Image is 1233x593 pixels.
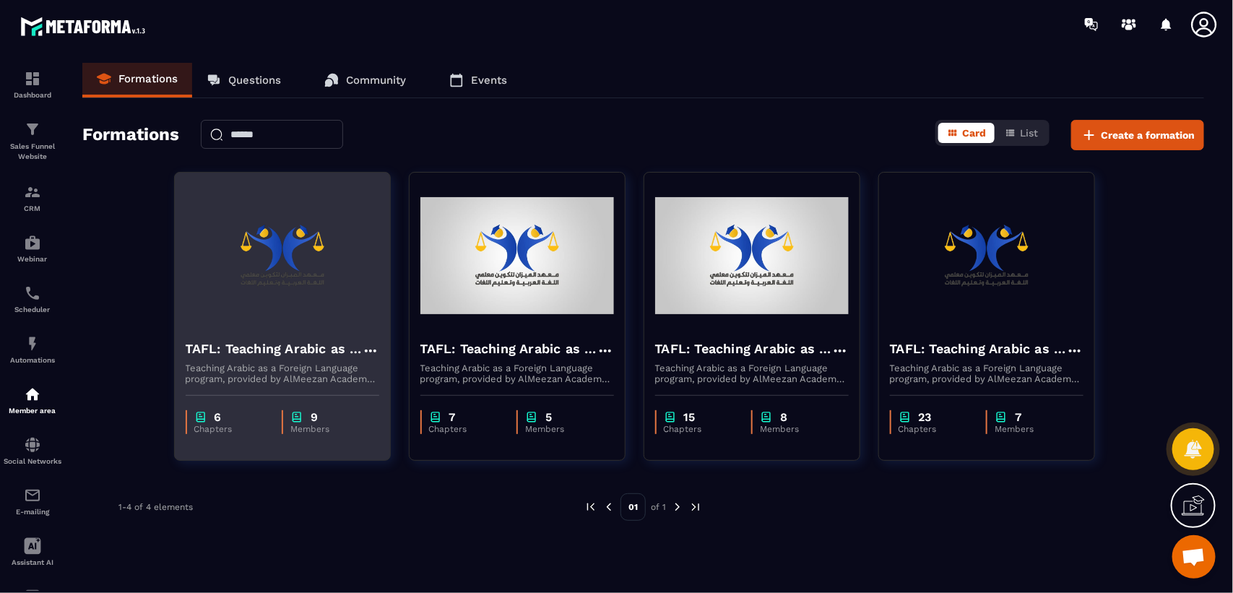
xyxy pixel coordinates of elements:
[962,127,986,139] span: Card
[186,363,379,384] p: Teaching Arabic as a Foreign Language program, provided by AlMeezan Academy in the [GEOGRAPHIC_DATA]
[420,339,597,359] h4: TAFL: Teaching Arabic as a Foreign Language program - july
[228,74,281,87] p: Questions
[919,410,932,424] p: 23
[435,63,522,98] a: Events
[780,410,787,424] p: 8
[24,234,41,251] img: automations
[1101,128,1195,142] span: Create a formation
[24,335,41,352] img: automations
[620,493,646,521] p: 01
[420,363,614,384] p: Teaching Arabic as a Foreign Language program, provided by AlMeezan Academy in the [GEOGRAPHIC_DATA]
[4,274,61,324] a: schedulerschedulerScheduler
[82,63,192,98] a: Formations
[420,183,614,328] img: formation-background
[1172,535,1216,579] div: Ouvrir le chat
[194,424,268,434] p: Chapters
[4,457,61,465] p: Social Networks
[995,424,1069,434] p: Members
[651,501,666,513] p: of 1
[602,501,615,514] img: prev
[1071,120,1204,150] button: Create a formation
[1015,410,1021,424] p: 7
[4,91,61,99] p: Dashboard
[664,410,677,424] img: chapter
[4,255,61,263] p: Webinar
[684,410,696,424] p: 15
[82,120,179,150] h2: Formations
[4,324,61,375] a: automationsautomationsAutomations
[4,223,61,274] a: automationsautomationsWebinar
[24,285,41,302] img: scheduler
[760,424,834,434] p: Members
[429,410,442,424] img: chapter
[24,121,41,138] img: formation
[899,410,912,424] img: chapter
[996,123,1047,143] button: List
[186,339,362,359] h4: TAFL: Teaching Arabic as a Foreign Language program - august
[24,183,41,201] img: formation
[4,356,61,364] p: Automations
[174,172,409,479] a: formation-backgroundTAFL: Teaching Arabic as a Foreign Language program - augustTeaching Arabic a...
[310,63,420,98] a: Community
[290,410,303,424] img: chapter
[20,13,150,40] img: logo
[4,527,61,577] a: Assistant AI
[186,183,379,328] img: formation-background
[890,183,1083,328] img: formation-background
[545,410,552,424] p: 5
[4,204,61,212] p: CRM
[118,502,193,512] p: 1-4 of 4 elements
[655,363,849,384] p: Teaching Arabic as a Foreign Language program, provided by AlMeezan Academy in the [GEOGRAPHIC_DATA]
[4,306,61,313] p: Scheduler
[878,172,1113,479] a: formation-backgroundTAFL: Teaching Arabic as a Foreign Language programTeaching Arabic as a Forei...
[938,123,995,143] button: Card
[449,410,456,424] p: 7
[644,172,878,479] a: formation-backgroundTAFL: Teaching Arabic as a Foreign Language program - JuneTeaching Arabic as ...
[4,142,61,162] p: Sales Funnel Website
[429,424,503,434] p: Chapters
[346,74,406,87] p: Community
[899,424,972,434] p: Chapters
[290,424,365,434] p: Members
[689,501,702,514] img: next
[24,70,41,87] img: formation
[192,63,295,98] a: Questions
[1020,127,1038,139] span: List
[655,183,849,328] img: formation-background
[311,410,318,424] p: 9
[4,173,61,223] a: formationformationCRM
[215,410,222,424] p: 6
[890,339,1066,359] h4: TAFL: Teaching Arabic as a Foreign Language program
[118,72,178,85] p: Formations
[671,501,684,514] img: next
[194,410,207,424] img: chapter
[24,436,41,454] img: social-network
[4,508,61,516] p: E-mailing
[24,487,41,504] img: email
[584,501,597,514] img: prev
[4,110,61,173] a: formationformationSales Funnel Website
[4,476,61,527] a: emailemailE-mailing
[4,425,61,476] a: social-networksocial-networkSocial Networks
[24,386,41,403] img: automations
[4,59,61,110] a: formationformationDashboard
[525,410,538,424] img: chapter
[4,407,61,415] p: Member area
[4,558,61,566] p: Assistant AI
[4,375,61,425] a: automationsautomationsMember area
[525,424,600,434] p: Members
[664,424,737,434] p: Chapters
[890,363,1083,384] p: Teaching Arabic as a Foreign Language program, provided by AlMeezan Academy in the [GEOGRAPHIC_DATA]
[471,74,507,87] p: Events
[409,172,644,479] a: formation-backgroundTAFL: Teaching Arabic as a Foreign Language program - julyTeaching Arabic as ...
[995,410,1008,424] img: chapter
[760,410,773,424] img: chapter
[655,339,831,359] h4: TAFL: Teaching Arabic as a Foreign Language program - June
